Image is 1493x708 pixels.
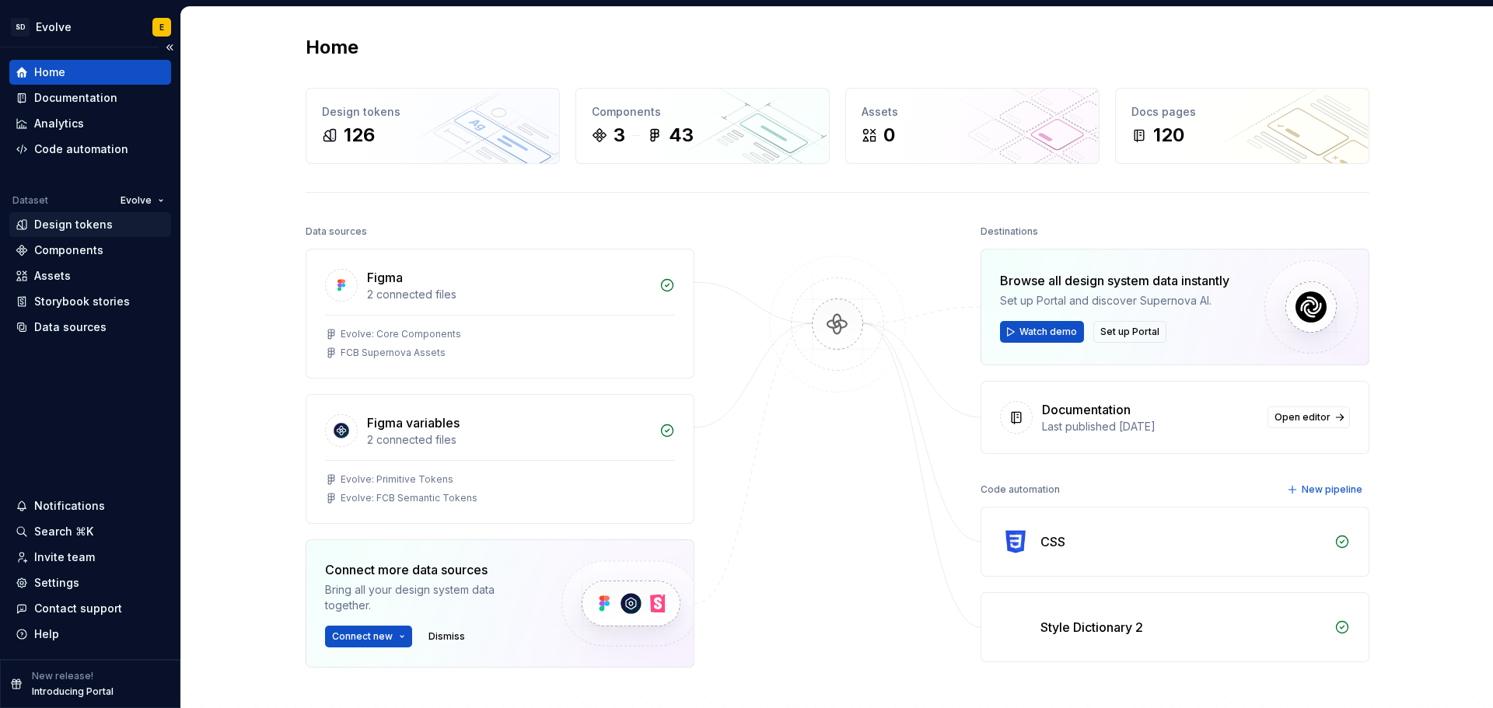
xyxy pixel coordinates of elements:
[428,630,465,643] span: Dismiss
[1282,479,1369,500] button: New pipeline
[32,685,114,698] p: Introducing Portal
[1153,123,1184,148] div: 120
[32,670,93,682] p: New release!
[9,238,171,263] a: Components
[34,294,130,309] div: Storybook stories
[159,37,180,58] button: Collapse sidebar
[306,249,694,378] a: Figma2 connected filesEvolve: Core ComponentsFCB Supernova Assets
[9,289,171,314] a: Storybook stories
[306,88,560,164] a: Design tokens126
[1100,326,1159,338] span: Set up Portal
[9,545,171,570] a: Invite team
[9,622,171,647] button: Help
[592,104,813,120] div: Components
[1000,293,1229,309] div: Set up Portal and discover Supernova AI.
[34,65,65,80] div: Home
[9,137,171,162] a: Code automation
[9,111,171,136] a: Analytics
[114,190,171,211] button: Evolve
[306,221,367,242] div: Data sources
[367,287,650,302] div: 2 connected files
[9,60,171,85] a: Home
[341,347,446,359] div: FCB Supernova Assets
[34,319,107,335] div: Data sources
[1267,406,1350,428] a: Open editor
[1093,321,1166,343] button: Set up Portal
[34,601,122,616] div: Contact support
[421,626,472,647] button: Dismiss
[981,221,1038,242] div: Destinations
[11,18,30,37] div: SD
[34,524,93,539] div: Search ⌘K
[306,35,358,60] h2: Home
[344,123,375,148] div: 126
[332,630,393,643] span: Connect new
[981,479,1060,500] div: Code automation
[121,194,152,207] span: Evolve
[575,88,830,164] a: Components343
[341,328,461,340] div: Evolve: Core Components
[1274,411,1330,424] span: Open editor
[322,104,544,120] div: Design tokens
[34,626,59,642] div: Help
[34,498,105,514] div: Notifications
[306,394,694,524] a: Figma variables2 connected filesEvolve: Primitive TokensEvolve: FCB Semantic Tokens
[1040,618,1143,637] div: Style Dictionary 2
[9,519,171,544] button: Search ⌘K
[9,570,171,595] a: Settings
[34,141,128,157] div: Code automation
[1042,400,1131,419] div: Documentation
[1042,419,1258,434] div: Last published [DATE]
[34,268,71,284] div: Assets
[34,549,95,565] div: Invite team
[9,85,171,110] a: Documentation
[9,315,171,340] a: Data sources
[325,582,535,613] div: Bring all your design system data together.
[1040,532,1065,551] div: CSS
[9,263,171,288] a: Assets
[367,432,650,448] div: 2 connected files
[12,194,48,207] div: Dataset
[3,10,177,44] button: SDEvolveE
[325,560,535,579] div: Connect more data sources
[325,626,412,647] button: Connect new
[34,116,84,131] div: Analytics
[1019,326,1077,338] span: Watch demo
[845,88,1100,164] a: Assets0
[159,21,164,33] div: E
[341,473,453,486] div: Evolve: Primitive Tokens
[34,90,117,106] div: Documentation
[341,492,477,504] div: Evolve: FCB Semantic Tokens
[1000,271,1229,290] div: Browse all design system data instantly
[9,596,171,621] button: Contact support
[367,268,403,287] div: Figma
[862,104,1083,120] div: Assets
[34,242,103,258] div: Components
[367,413,460,432] div: Figma variables
[614,123,625,148] div: 3
[1131,104,1353,120] div: Docs pages
[36,19,72,35] div: Evolve
[34,217,113,232] div: Design tokens
[9,494,171,518] button: Notifications
[883,123,895,148] div: 0
[1000,321,1084,343] button: Watch demo
[34,575,79,591] div: Settings
[9,212,171,237] a: Design tokens
[1302,483,1362,496] span: New pipeline
[1115,88,1369,164] a: Docs pages120
[669,123,694,148] div: 43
